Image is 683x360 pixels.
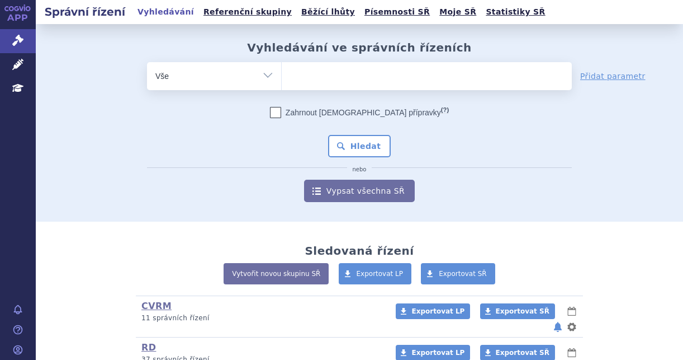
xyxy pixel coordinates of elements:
abbr: (?) [441,106,449,114]
p: 11 správních řízení [141,314,381,323]
button: Hledat [328,135,391,157]
a: Písemnosti SŘ [361,4,433,20]
label: Zahrnout [DEMOGRAPHIC_DATA] přípravky [270,107,449,118]
a: Exportovat LP [396,303,470,319]
span: Exportovat SŘ [496,307,549,315]
a: Exportovat SŘ [421,263,495,284]
a: Exportovat SŘ [480,303,555,319]
a: Statistiky SŘ [482,4,548,20]
a: RD [141,342,156,353]
a: Vypsat všechna SŘ [304,180,415,202]
a: Moje SŘ [436,4,480,20]
i: nebo [347,166,372,173]
a: Referenční skupiny [200,4,295,20]
span: Exportovat LP [357,270,404,278]
span: Exportovat SŘ [439,270,487,278]
button: lhůty [566,346,577,359]
a: CVRM [141,301,172,311]
a: Vytvořit novou skupinu SŘ [224,263,329,284]
h2: Vyhledávání ve správních řízeních [247,41,472,54]
span: Exportovat LP [411,307,464,315]
a: Běžící lhůty [298,4,358,20]
h2: Správní řízení [36,4,134,20]
button: nastavení [566,320,577,334]
a: Přidat parametr [580,71,646,82]
h2: Sledovaná řízení [305,244,414,258]
a: Exportovat LP [339,263,412,284]
a: Vyhledávání [134,4,197,20]
button: notifikace [552,320,563,334]
span: Exportovat LP [411,349,464,357]
button: lhůty [566,305,577,318]
span: Exportovat SŘ [496,349,549,357]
